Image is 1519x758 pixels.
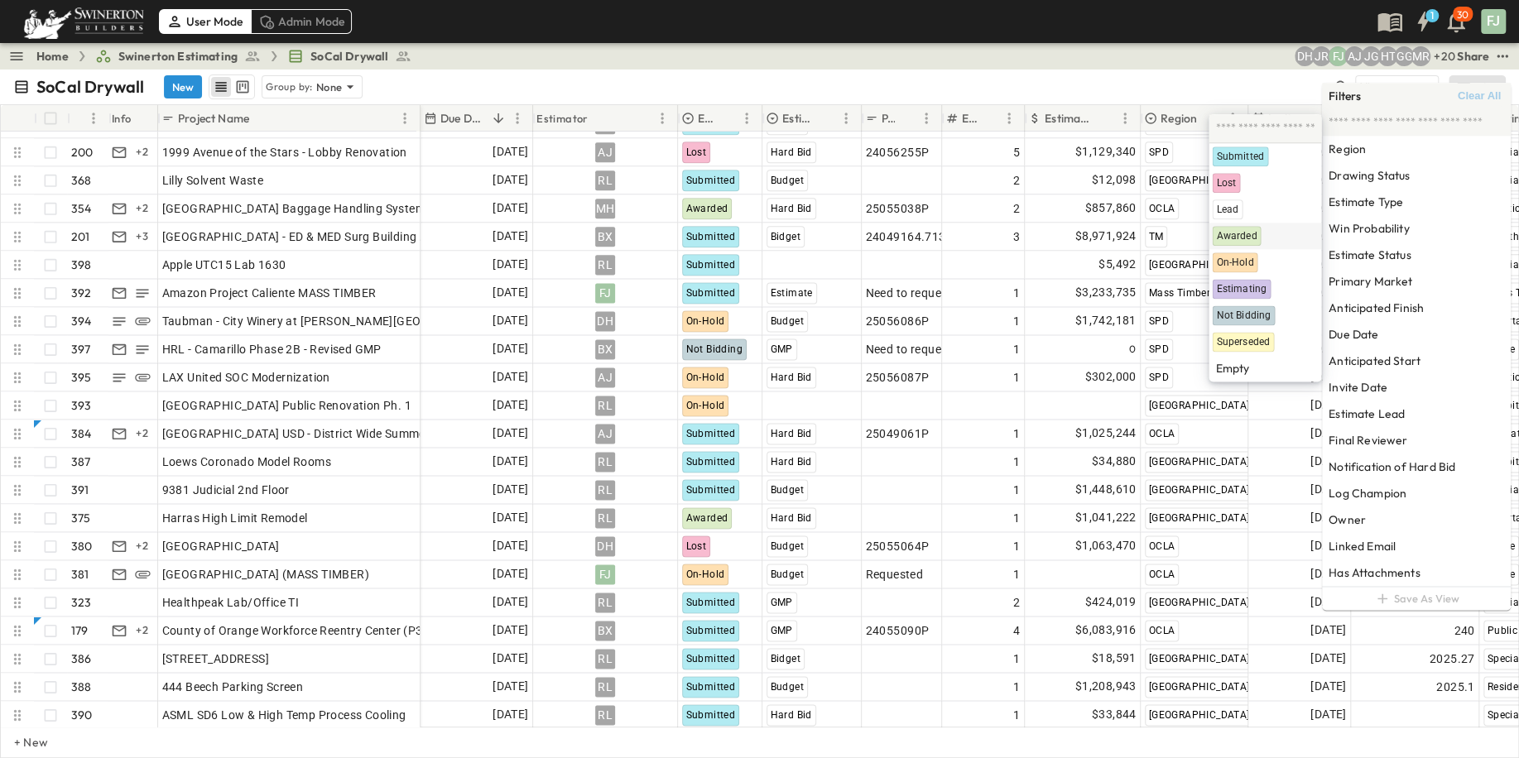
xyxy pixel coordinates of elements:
div: Admin Mode [251,9,353,34]
h6: Filters [1329,88,1361,104]
button: kanban view [232,77,252,97]
p: 387 [71,453,91,470]
span: Submitted [1216,151,1264,164]
div: + 2 [132,536,152,556]
div: RL [595,649,615,669]
span: Lost [686,146,707,158]
span: Lead [1216,204,1238,217]
span: 5 [1013,144,1020,161]
span: $857,860 [1084,199,1136,218]
div: Joshua Russell (joshua.russell@swinerton.com) [1311,46,1331,66]
span: Lilly Solvent Waste [162,172,264,189]
h6: Region [1329,141,1366,157]
span: $424,019 [1084,592,1136,612]
span: 1 [1013,341,1020,357]
span: [DATE] [493,367,528,386]
button: Menu [1115,108,1135,128]
p: None [1392,79,1418,95]
button: Sort [719,109,737,127]
div: table view [209,74,255,99]
div: Anthony Jimenez (anthony.jimenez@swinerton.com) [1344,46,1364,66]
span: GMP [771,625,793,636]
button: Sort [898,109,916,127]
div: RL [595,452,615,472]
div: FJ [595,564,615,584]
div: Estimator [536,95,589,142]
span: 240 [1454,622,1474,639]
span: On-Hold [686,315,725,327]
span: 25056087P [866,369,930,386]
div: + 3 [132,227,152,247]
p: 323 [71,594,92,611]
p: 395 [71,369,92,386]
span: 1 [1013,313,1020,329]
span: Need to request [866,285,952,301]
p: Project Name [178,110,249,127]
div: Daryll Hayward (daryll.hayward@swinerton.com) [1295,46,1315,66]
div: RL [595,255,615,275]
a: Swinerton Estimating [95,48,261,65]
div: Lead [1212,200,1318,220]
div: Info [108,105,158,132]
span: 24049164.713200.71151 [866,228,1005,245]
span: Submitted [686,456,736,468]
span: Submitted [686,484,736,496]
button: Menu [652,108,672,128]
img: 6c363589ada0b36f064d841b69d3a419a338230e66bb0a533688fa5cc3e9e735.png [20,4,147,39]
span: 1 [1013,369,1020,386]
span: Estimate [771,287,813,299]
span: [DATE] [493,621,528,640]
div: Superseded [1212,333,1318,353]
span: 25055064P [866,538,930,554]
span: Not Bidding [686,343,743,355]
p: 380 [71,538,93,554]
p: View: [1359,78,1388,96]
span: $1,063,470 [1075,536,1137,555]
span: 1 [1013,285,1020,301]
h6: Invite Date [1329,379,1387,396]
h6: Estimate Type [1329,194,1403,210]
span: HRL - Camarillo Phase 2B - Revised GMP [162,341,382,357]
div: Filter [1454,78,1502,96]
p: 391 [71,482,89,498]
span: On-Hold [686,400,725,411]
h6: Anticipated Finish [1329,300,1424,316]
button: row view [211,77,231,97]
p: Empty [1215,362,1249,376]
span: Harras High Limit Remodel [162,510,308,526]
span: 1999 Avenue of the Stars - Lobby Renovation [162,144,407,161]
span: $1,041,222 [1075,508,1137,527]
span: OCLA [1149,428,1175,439]
button: Menu [1223,108,1243,128]
span: [DATE] [493,339,528,358]
div: 0 [1026,336,1140,362]
a: Home [36,48,69,65]
h6: Drawing Status [1329,167,1410,184]
span: [DATE] [493,536,528,555]
h6: 1 [1430,9,1434,22]
p: 384 [71,425,92,442]
span: [DATE] [493,311,528,330]
span: On-Hold [686,372,725,383]
span: Awarded [1216,230,1257,243]
span: GMP [771,597,793,608]
span: Taubman - City Winery at [PERSON_NAME][GEOGRAPHIC_DATA] [162,313,511,329]
span: $1,448,610 [1075,480,1137,499]
h6: Linked Email [1329,539,1396,555]
div: Empty [1212,359,1318,379]
span: Loews Coronado Model Rooms [162,453,331,470]
p: 381 [71,566,89,583]
span: Requested [866,566,924,583]
span: [GEOGRAPHIC_DATA] - ED & MED Surg Building Addition [162,228,465,245]
span: [DATE] [1310,536,1346,555]
div: Submitted [1212,147,1318,167]
span: [GEOGRAPHIC_DATA] [1149,400,1250,411]
div: Estimator [533,105,678,132]
span: [DATE] [493,227,528,246]
span: Apple UTC15 Lab 1630 [162,257,286,273]
span: Estimating [1216,283,1267,296]
span: SPD [1149,372,1169,383]
span: Healthpeak Lab/Office TI [162,594,300,611]
span: $5,492 [1098,255,1136,274]
span: On-Hold [1216,257,1253,270]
